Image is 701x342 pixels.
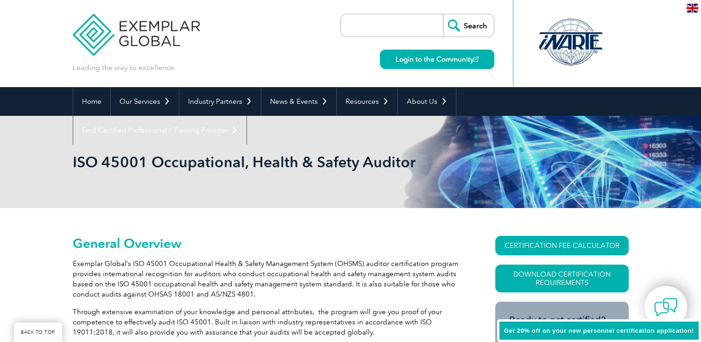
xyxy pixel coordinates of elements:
img: en [687,4,698,13]
a: Resources [337,87,398,116]
a: CERTIFICATION FEE CALCULATOR [495,236,629,255]
p: Exemplar Global’s ISO 45001 Occupational Health & Safety Management System (OHSMS) auditor certif... [73,259,462,299]
a: Find Certified Professional / Training Provider [73,116,246,145]
p: Through extensive examination of your knowledge and personal attributes, the program will give yo... [73,307,462,337]
a: Login to the Community [380,50,494,69]
a: Download Certification Requirements [495,265,629,292]
img: open_square.png [474,57,479,62]
a: News & Events [261,87,336,116]
h3: Ready to get certified? [509,314,615,326]
span: Get 20% off on your new personnel certification application! [504,327,694,334]
img: contact-chat.png [654,296,677,319]
a: About Us [398,87,456,116]
input: Search [443,14,494,37]
h2: General Overview [73,236,462,251]
a: BACK TO TOP [14,323,62,342]
a: Industry Partners [179,87,261,116]
a: Home [73,87,110,116]
a: Our Services [111,87,179,116]
p: Leading the way to excellence [73,63,174,73]
h1: ISO 45001 Occupational, Health & Safety Auditor [73,153,429,171]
